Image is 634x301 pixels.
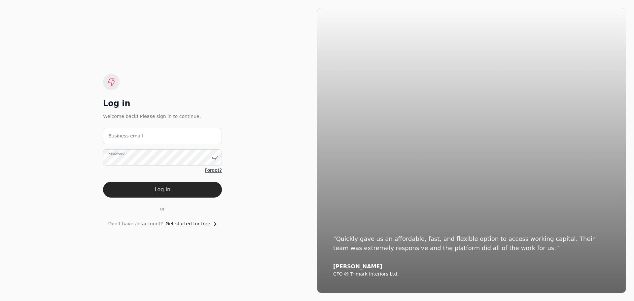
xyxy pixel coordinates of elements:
[103,113,222,120] div: Welcome back! Please sign in to continue.
[108,151,124,156] label: Password
[333,263,610,270] div: [PERSON_NAME]
[103,98,222,109] div: Log in
[160,206,165,212] span: or
[205,167,222,174] a: Forgot?
[333,271,610,277] div: CFO @ Trimark Interiors Ltd.
[333,234,610,253] div: “Quickly gave us an affordable, fast, and flexible option to access working capital. Their team w...
[108,220,163,227] span: Don't have an account?
[165,220,217,227] a: Get started for free
[103,182,222,198] button: Log in
[108,132,143,139] label: Business email
[165,220,210,227] span: Get started for free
